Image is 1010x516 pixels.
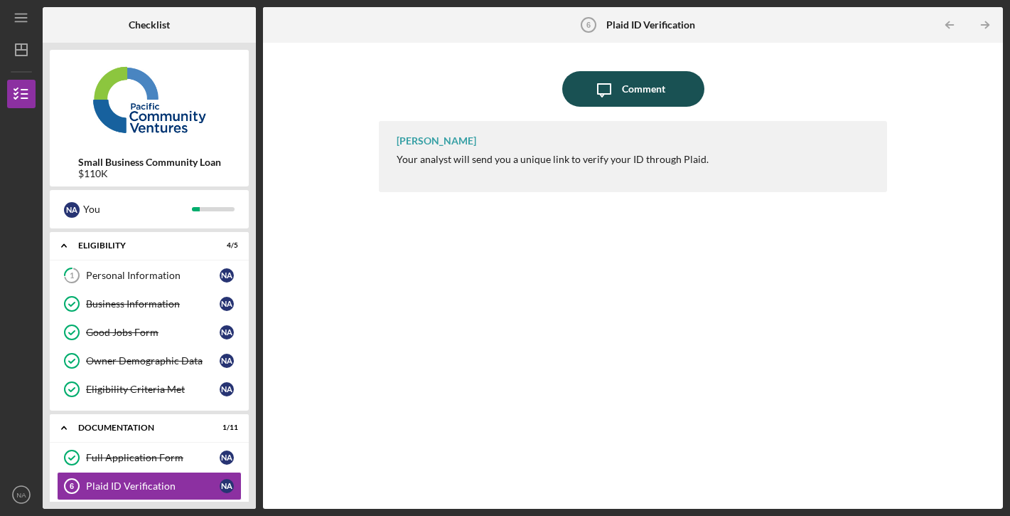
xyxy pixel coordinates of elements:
[397,135,476,147] div: [PERSON_NAME]
[220,354,234,368] div: N A
[86,384,220,395] div: Eligibility Criteria Met
[86,452,220,463] div: Full Application Form
[86,270,220,281] div: Personal Information
[16,491,26,499] text: NA
[220,382,234,396] div: N A
[622,71,665,107] div: Comment
[220,297,234,311] div: N A
[57,318,242,347] a: Good Jobs FormNA
[86,480,220,492] div: Plaid ID Verification
[397,154,709,165] div: Your analyst will send you a unique link to verify your ID through Plaid.
[213,423,238,432] div: 1 / 11
[86,327,220,338] div: Good Jobs Form
[562,71,704,107] button: Comment
[50,57,249,142] img: Product logo
[57,443,242,472] a: Full Application FormNA
[64,202,80,218] div: N A
[57,290,242,318] a: Business InformationNA
[220,479,234,493] div: N A
[57,472,242,500] a: 6Plaid ID VerificationNA
[86,355,220,367] div: Owner Demographic Data
[220,451,234,465] div: N A
[586,21,591,29] tspan: 6
[129,19,170,31] b: Checklist
[78,423,203,432] div: Documentation
[86,298,220,310] div: Business Information
[220,325,234,339] div: N A
[70,271,74,280] tspan: 1
[220,268,234,283] div: N A
[57,261,242,290] a: 1Personal InformationNA
[83,197,192,221] div: You
[78,241,203,250] div: Eligibility
[213,241,238,250] div: 4 / 5
[78,157,221,168] b: Small Business Community Loan
[57,347,242,375] a: Owner Demographic DataNA
[78,168,221,179] div: $110K
[70,482,74,490] tspan: 6
[7,480,36,509] button: NA
[606,19,695,31] b: Plaid ID Verification
[57,375,242,404] a: Eligibility Criteria MetNA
